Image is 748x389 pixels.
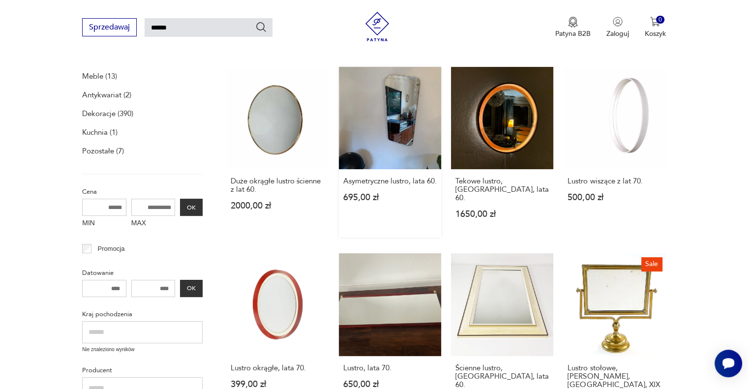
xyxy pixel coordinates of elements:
[226,67,329,238] a: Duże okrągłe lustro ścienne z lat 60.Duże okrągłe lustro ścienne z lat 60.2000,00 zł
[606,29,629,38] p: Zaloguj
[82,216,126,232] label: MIN
[645,29,666,38] p: Koszyk
[555,17,591,38] a: Ikona medaluPatyna B2B
[82,125,118,139] a: Kuchnia (1)
[343,193,437,202] p: 695,00 zł
[568,17,578,28] img: Ikona medalu
[231,364,324,372] h3: Lustro okrągłe, lata 70.
[555,29,591,38] p: Patyna B2B
[645,17,666,38] button: 0Koszyk
[180,199,203,216] button: OK
[231,202,324,210] p: 2000,00 zł
[455,364,549,389] h3: Ścienne lustro, [GEOGRAPHIC_DATA], lata 60.
[568,193,661,202] p: 500,00 zł
[231,177,324,194] h3: Duże okrągłe lustro ścienne z lat 60.
[451,67,553,238] a: Tekowe lustro, Włochy, lata 60.Tekowe lustro, [GEOGRAPHIC_DATA], lata 60.1650,00 zł
[255,21,267,33] button: Szukaj
[606,17,629,38] button: Zaloguj
[362,12,392,41] img: Patyna - sklep z meblami i dekoracjami vintage
[455,210,549,218] p: 1650,00 zł
[613,17,623,27] img: Ikonka użytkownika
[563,67,665,238] a: Lustro wiszące z lat 70.Lustro wiszące z lat 70.500,00 zł
[231,380,324,389] p: 399,00 zł
[82,309,203,320] p: Kraj pochodzenia
[180,280,203,297] button: OK
[555,17,591,38] button: Patyna B2B
[568,177,661,185] h3: Lustro wiszące z lat 70.
[343,380,437,389] p: 650,00 zł
[343,364,437,372] h3: Lustro, lata 70.
[82,107,133,120] a: Dekoracje (390)
[82,88,131,102] a: Antykwariat (2)
[82,186,203,197] p: Cena
[82,346,203,354] p: Nie znaleziono wyników
[715,350,742,377] iframe: Smartsupp widget button
[131,216,176,232] label: MAX
[339,67,441,238] a: Asymetryczne lustro, lata 60.Asymetryczne lustro, lata 60.695,00 zł
[650,17,660,27] img: Ikona koszyka
[82,69,117,83] a: Meble (13)
[82,25,137,31] a: Sprzedawaj
[82,268,203,278] p: Datowanie
[82,144,124,158] a: Pozostałe (7)
[82,365,203,376] p: Producent
[656,16,664,24] div: 0
[455,177,549,202] h3: Tekowe lustro, [GEOGRAPHIC_DATA], lata 60.
[98,243,125,254] p: Promocja
[82,18,137,36] button: Sprzedawaj
[343,177,437,185] h3: Asymetryczne lustro, lata 60.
